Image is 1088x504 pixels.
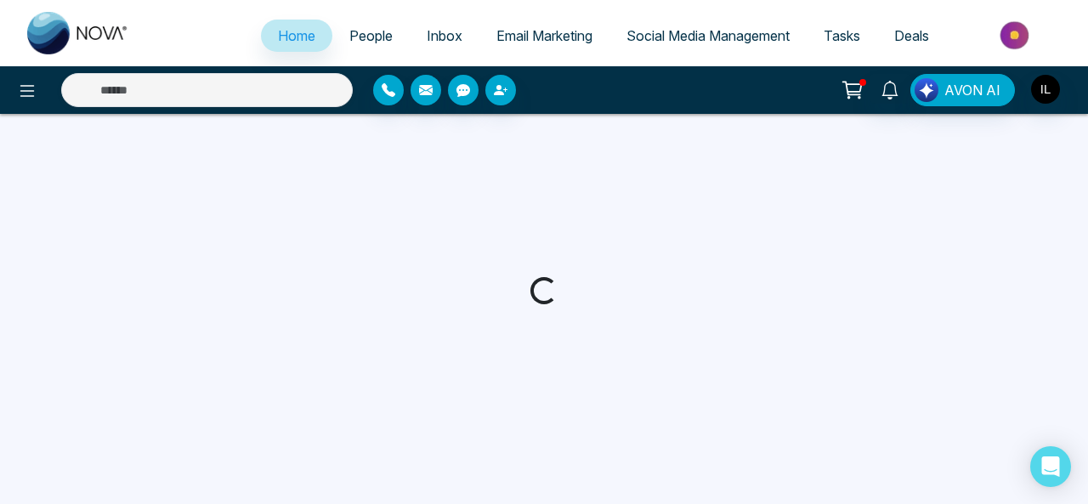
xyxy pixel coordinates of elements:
img: Lead Flow [915,78,938,102]
span: Social Media Management [626,27,790,44]
a: Tasks [807,20,877,52]
img: User Avatar [1031,75,1060,104]
a: Inbox [410,20,479,52]
span: AVON AI [944,80,1000,100]
span: Home [278,27,315,44]
a: Home [261,20,332,52]
a: People [332,20,410,52]
a: Social Media Management [609,20,807,52]
a: Deals [877,20,946,52]
a: Email Marketing [479,20,609,52]
button: AVON AI [910,74,1015,106]
img: Market-place.gif [955,16,1078,54]
span: Inbox [427,27,462,44]
div: Open Intercom Messenger [1030,446,1071,487]
span: People [349,27,393,44]
span: Email Marketing [496,27,592,44]
span: Deals [894,27,929,44]
img: Nova CRM Logo [27,12,129,54]
span: Tasks [824,27,860,44]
